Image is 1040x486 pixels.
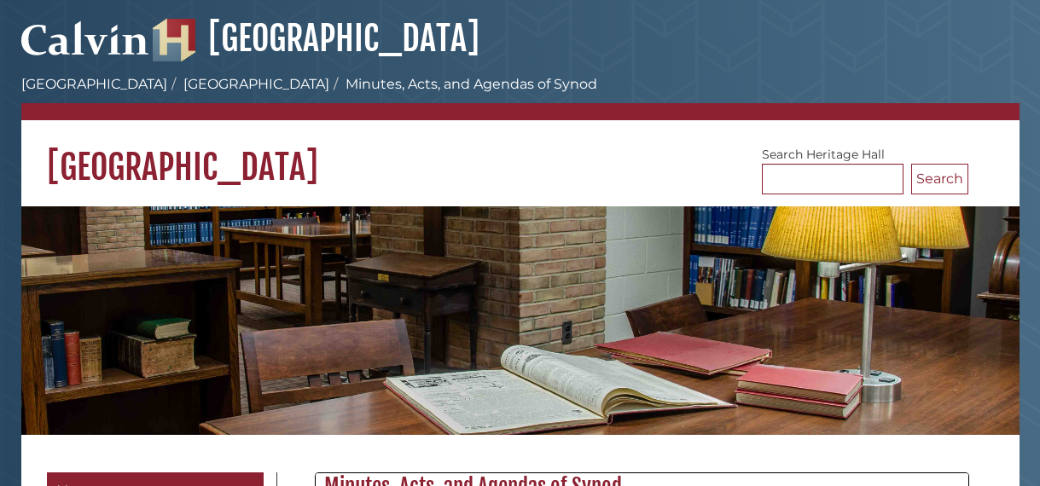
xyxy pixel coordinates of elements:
[21,76,167,92] a: [GEOGRAPHIC_DATA]
[153,19,195,61] img: Hekman Library Logo
[911,164,968,194] button: Search
[329,74,597,95] li: Minutes, Acts, and Agendas of Synod
[21,14,149,61] img: Calvin
[21,120,1020,188] h1: [GEOGRAPHIC_DATA]
[21,39,149,55] a: Calvin University
[21,74,1020,120] nav: breadcrumb
[183,76,329,92] a: [GEOGRAPHIC_DATA]
[153,17,479,60] a: [GEOGRAPHIC_DATA]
